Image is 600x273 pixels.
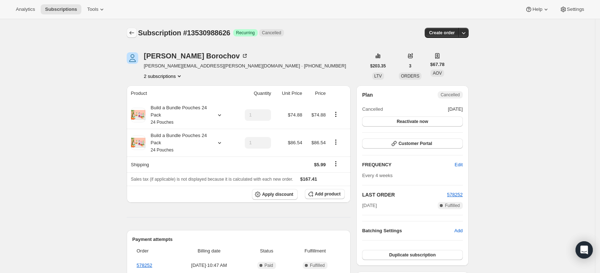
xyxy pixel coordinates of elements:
[252,189,298,200] button: Apply discount
[41,4,81,14] button: Subscriptions
[16,6,35,12] span: Analytics
[425,28,459,38] button: Create order
[532,6,542,12] span: Help
[235,85,273,101] th: Quantity
[145,104,210,126] div: Build a Bundle Pouches 24 Pack
[362,173,393,178] span: Every 4 weeks
[310,263,325,268] span: Fulfilled
[448,106,463,113] span: [DATE]
[236,30,255,36] span: Recurring
[262,191,293,197] span: Apply discount
[311,112,326,118] span: $74.88
[401,74,419,79] span: ORDERS
[374,74,382,79] span: LTV
[567,6,584,12] span: Settings
[127,157,235,172] th: Shipping
[145,132,210,154] div: Build a Bundle Pouches 24 Pack
[144,52,249,60] div: [PERSON_NAME] Borochov
[433,71,442,76] span: AOV
[265,263,273,268] span: Paid
[389,252,436,258] span: Duplicate subscription
[441,92,460,98] span: Cancelled
[262,30,281,36] span: Cancelled
[137,263,152,268] a: 578252
[398,141,432,146] span: Customer Portal
[45,6,77,12] span: Subscriptions
[144,72,183,80] button: Product actions
[397,119,428,124] span: Reactivate now
[305,189,345,199] button: Add product
[315,191,340,197] span: Add product
[330,138,342,146] button: Product actions
[175,262,243,269] span: [DATE] · 10:47 AM
[330,110,342,118] button: Product actions
[521,4,554,14] button: Help
[131,177,293,182] span: Sales tax (if applicable) is not displayed because it is calculated with each new order.
[555,4,588,14] button: Settings
[366,61,390,71] button: $203.35
[304,85,328,101] th: Price
[362,227,454,234] h6: Batching Settings
[138,29,230,37] span: Subscription #13530988626
[273,85,304,101] th: Unit Price
[151,120,173,125] small: 24 Pouches
[450,159,467,171] button: Edit
[445,203,460,208] span: Fulfilled
[132,236,345,243] h2: Payment attempts
[248,247,285,255] span: Status
[290,247,340,255] span: Fulfillment
[314,162,326,167] span: $5.99
[362,250,463,260] button: Duplicate subscription
[127,52,138,64] span: Natan Borochov
[362,202,377,209] span: [DATE]
[409,63,411,69] span: 3
[447,192,463,197] a: 578252
[362,91,373,98] h2: Plan
[330,160,342,168] button: Shipping actions
[370,63,386,69] span: $203.35
[450,225,467,237] button: Add
[447,191,463,198] button: 578252
[576,241,593,259] div: Open Intercom Messenger
[288,140,302,145] span: $86.54
[127,85,235,101] th: Product
[151,147,173,153] small: 24 Pouches
[362,191,447,198] h2: LAST ORDER
[362,106,383,113] span: Cancelled
[405,61,416,71] button: 3
[362,138,463,149] button: Customer Portal
[144,62,346,70] span: [PERSON_NAME][EMAIL_ADDRESS][PERSON_NAME][DOMAIN_NAME] · [PHONE_NUMBER]
[300,176,317,182] span: $167.41
[455,161,463,168] span: Edit
[132,243,173,259] th: Order
[12,4,39,14] button: Analytics
[430,61,445,68] span: $67.78
[175,247,243,255] span: Billing date
[127,28,137,38] button: Subscriptions
[454,227,463,234] span: Add
[362,116,463,127] button: Reactivate now
[288,112,302,118] span: $74.88
[429,30,455,36] span: Create order
[311,140,326,145] span: $86.54
[87,6,98,12] span: Tools
[362,161,455,168] h2: FREQUENCY
[83,4,110,14] button: Tools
